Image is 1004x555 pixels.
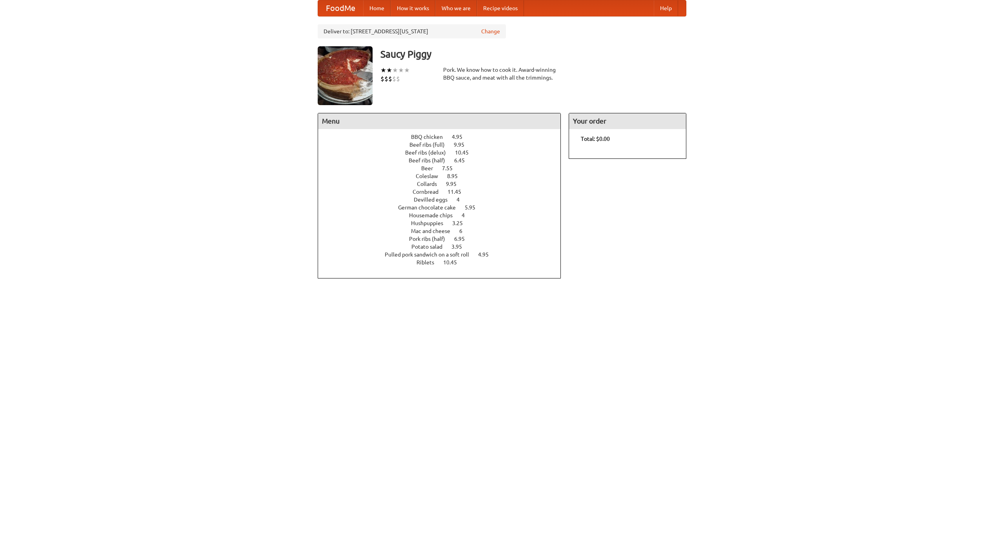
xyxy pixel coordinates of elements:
a: Collards 9.95 [417,181,471,187]
a: How it works [391,0,435,16]
span: German chocolate cake [398,204,464,211]
h4: Menu [318,113,560,129]
a: Riblets 10.45 [417,259,471,266]
a: Beef ribs (delux) 10.45 [405,149,483,156]
img: angular.jpg [318,46,373,105]
span: 6 [459,228,470,234]
span: 3.25 [452,220,471,226]
a: Cornbread 11.45 [413,189,476,195]
span: Beef ribs (full) [409,142,453,148]
li: $ [380,75,384,83]
li: $ [392,75,396,83]
li: ★ [398,66,404,75]
h3: Saucy Piggy [380,46,686,62]
span: Beer [421,165,441,171]
a: Mac and cheese 6 [411,228,477,234]
a: Potato salad 3.95 [411,244,477,250]
a: Housemade chips 4 [409,212,479,218]
span: 6.95 [454,236,473,242]
a: Beef ribs (half) 6.45 [409,157,479,164]
span: 5.95 [465,204,483,211]
span: 11.45 [447,189,469,195]
li: ★ [386,66,392,75]
li: ★ [404,66,410,75]
span: 4 [457,197,467,203]
a: BBQ chicken 4.95 [411,134,477,140]
span: 9.95 [446,181,464,187]
span: Riblets [417,259,442,266]
a: FoodMe [318,0,363,16]
span: Pork ribs (half) [409,236,453,242]
a: Hushpuppies 3.25 [411,220,477,226]
div: Deliver to: [STREET_ADDRESS][US_STATE] [318,24,506,38]
a: Help [654,0,678,16]
b: Total: $0.00 [581,136,610,142]
h4: Your order [569,113,686,129]
span: 4.95 [452,134,470,140]
a: Beef ribs (full) 9.95 [409,142,479,148]
span: Coleslaw [416,173,446,179]
a: Beer 7.55 [421,165,467,171]
span: 3.95 [451,244,470,250]
span: Beef ribs (half) [409,157,453,164]
a: Who we are [435,0,477,16]
span: Beef ribs (delux) [405,149,454,156]
a: Devilled eggs 4 [414,197,474,203]
span: 10.45 [455,149,477,156]
span: Hushpuppies [411,220,451,226]
span: 4 [462,212,473,218]
span: Mac and cheese [411,228,458,234]
span: 4.95 [478,251,497,258]
a: Change [481,27,500,35]
span: Devilled eggs [414,197,455,203]
li: $ [388,75,392,83]
li: ★ [380,66,386,75]
span: 6.45 [454,157,473,164]
li: ★ [392,66,398,75]
span: BBQ chicken [411,134,451,140]
span: Cornbread [413,189,446,195]
span: 8.95 [447,173,466,179]
span: 9.95 [454,142,472,148]
a: Pulled pork sandwich on a soft roll 4.95 [385,251,503,258]
a: Recipe videos [477,0,524,16]
span: 10.45 [443,259,465,266]
span: Housemade chips [409,212,460,218]
li: $ [396,75,400,83]
a: German chocolate cake 5.95 [398,204,490,211]
div: Pork. We know how to cook it. Award-winning BBQ sauce, and meat with all the trimmings. [443,66,561,82]
li: $ [384,75,388,83]
span: 7.55 [442,165,460,171]
span: Potato salad [411,244,450,250]
span: Pulled pork sandwich on a soft roll [385,251,477,258]
span: Collards [417,181,445,187]
a: Coleslaw 8.95 [416,173,472,179]
a: Home [363,0,391,16]
a: Pork ribs (half) 6.95 [409,236,479,242]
